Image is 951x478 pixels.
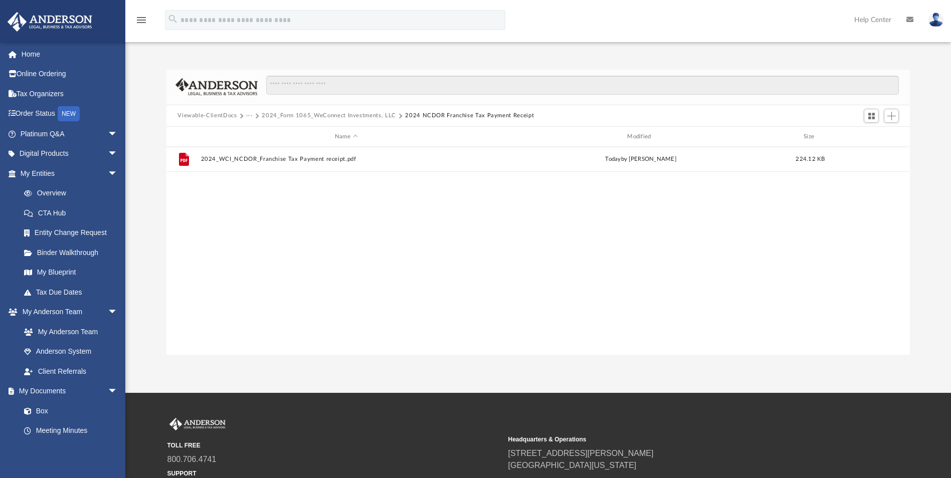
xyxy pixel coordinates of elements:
[14,282,133,302] a: Tax Due Dates
[7,302,128,322] a: My Anderson Teamarrow_drop_down
[835,132,905,141] div: id
[14,342,128,362] a: Anderson System
[7,64,133,84] a: Online Ordering
[166,147,909,354] div: grid
[14,421,128,441] a: Meeting Minutes
[864,109,879,123] button: Switch to Grid View
[14,440,123,460] a: Forms Library
[508,435,842,444] small: Headquarters & Operations
[58,106,80,121] div: NEW
[167,14,178,25] i: search
[7,104,133,124] a: Order StatusNEW
[14,243,133,263] a: Binder Walkthrough
[7,381,128,401] a: My Documentsarrow_drop_down
[266,76,899,95] input: Search files and folders
[167,441,501,450] small: TOLL FREE
[177,111,237,120] button: Viewable-ClientDocs
[495,132,786,141] div: Modified
[14,361,128,381] a: Client Referrals
[508,449,654,457] a: [STREET_ADDRESS][PERSON_NAME]
[7,144,133,164] a: Digital Productsarrow_drop_down
[201,132,491,141] div: Name
[14,322,123,342] a: My Anderson Team
[7,124,133,144] a: Platinum Q&Aarrow_drop_down
[167,469,501,478] small: SUPPORT
[108,124,128,144] span: arrow_drop_down
[928,13,943,27] img: User Pic
[14,183,133,203] a: Overview
[508,461,637,469] a: [GEOGRAPHIC_DATA][US_STATE]
[108,144,128,164] span: arrow_drop_down
[796,157,825,162] span: 224.12 KB
[167,455,217,463] a: 800.706.4741
[246,111,253,120] button: ···
[201,156,491,163] button: 2024_WCI_NCDOR_Franchise Tax Payment receipt.pdf
[14,401,123,421] a: Box
[606,157,621,162] span: today
[884,109,899,123] button: Add
[7,44,133,64] a: Home
[108,302,128,323] span: arrow_drop_down
[135,14,147,26] i: menu
[14,223,133,243] a: Entity Change Request
[14,263,128,283] a: My Blueprint
[262,111,396,120] button: 2024_Form 1065_WeConnect Investments, LLC
[7,84,133,104] a: Tax Organizers
[14,203,133,223] a: CTA Hub
[5,12,95,32] img: Anderson Advisors Platinum Portal
[171,132,196,141] div: id
[135,19,147,26] a: menu
[108,163,128,184] span: arrow_drop_down
[7,163,133,183] a: My Entitiesarrow_drop_down
[167,418,228,431] img: Anderson Advisors Platinum Portal
[496,155,786,164] div: by [PERSON_NAME]
[405,111,534,120] button: 2024 NCDOR Franchise Tax Payment Receipt
[108,381,128,402] span: arrow_drop_down
[791,132,831,141] div: Size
